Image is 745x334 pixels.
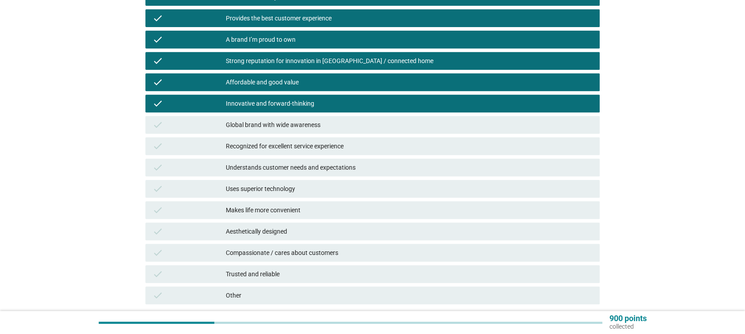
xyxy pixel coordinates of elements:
[152,162,163,173] i: check
[152,183,163,194] i: check
[152,290,163,301] i: check
[152,226,163,237] i: check
[226,56,592,66] div: Strong reputation for innovation in [GEOGRAPHIC_DATA] / connected home
[226,119,592,130] div: Global brand with wide awareness
[152,56,163,66] i: check
[152,13,163,24] i: check
[152,34,163,45] i: check
[226,162,592,173] div: Understands customer needs and expectations
[226,290,592,301] div: Other
[152,119,163,130] i: check
[152,247,163,258] i: check
[152,205,163,215] i: check
[226,77,592,87] div: Affordable and good value
[226,247,592,258] div: Compassionate / cares about customers
[152,77,163,87] i: check
[152,98,163,109] i: check
[226,34,592,45] div: A brand I’m proud to own
[152,141,163,151] i: check
[226,13,592,24] div: Provides the best customer experience
[226,269,592,279] div: Trusted and reliable
[609,314,647,322] p: 900 points
[152,269,163,279] i: check
[609,322,647,330] p: collected
[226,98,592,109] div: Innovative and forward-thinking
[226,205,592,215] div: Makes life more convenient
[226,226,592,237] div: Aesthetically designed
[226,183,592,194] div: Uses superior technology
[226,141,592,151] div: Recognized for excellent service experience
